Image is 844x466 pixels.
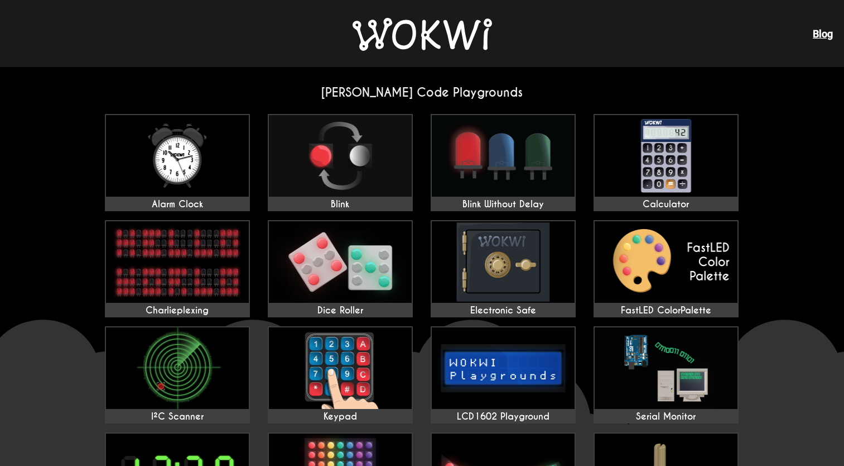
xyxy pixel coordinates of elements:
a: Keypad [268,326,413,424]
a: Dice Roller [268,220,413,317]
img: Calculator [595,115,737,197]
img: Blink [269,115,412,197]
div: Calculator [595,199,737,210]
div: Electronic Safe [432,305,575,316]
a: Blink Without Delay [431,114,576,211]
img: Blink Without Delay [432,115,575,197]
img: Charlieplexing [106,221,249,303]
img: Wokwi [353,18,492,51]
h2: [PERSON_NAME] Code Playgrounds [96,85,749,100]
div: Keypad [269,411,412,422]
img: Keypad [269,327,412,409]
img: Electronic Safe [432,221,575,303]
div: Blink [269,199,412,210]
a: Electronic Safe [431,220,576,317]
img: FastLED ColorPalette [595,221,737,303]
div: FastLED ColorPalette [595,305,737,316]
div: Blink Without Delay [432,199,575,210]
a: Calculator [594,114,739,211]
div: Serial Monitor [595,411,737,422]
a: Blink [268,114,413,211]
img: Alarm Clock [106,115,249,197]
div: LCD1602 Playground [432,411,575,422]
div: I²C Scanner [106,411,249,422]
img: LCD1602 Playground [432,327,575,409]
a: I²C Scanner [105,326,250,424]
div: Dice Roller [269,305,412,316]
a: Charlieplexing [105,220,250,317]
img: I²C Scanner [106,327,249,409]
a: LCD1602 Playground [431,326,576,424]
a: Alarm Clock [105,114,250,211]
div: Alarm Clock [106,199,249,210]
a: FastLED ColorPalette [594,220,739,317]
img: Serial Monitor [595,327,737,409]
a: Serial Monitor [594,326,739,424]
div: Charlieplexing [106,305,249,316]
a: Blog [813,28,833,40]
img: Dice Roller [269,221,412,303]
